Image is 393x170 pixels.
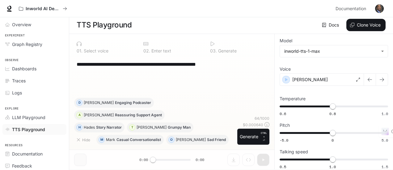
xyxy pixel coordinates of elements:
[280,164,286,169] span: 0.5
[210,49,217,53] p: 0 3 .
[280,45,388,57] div: inworld-tts-1-max
[333,2,371,15] a: Documentation
[2,148,66,159] a: Documentation
[346,19,386,31] button: Clone Voice
[329,164,336,169] span: 1.0
[284,48,378,54] div: inworld-tts-1-max
[77,122,82,132] div: H
[332,138,334,143] span: 0
[116,138,161,142] p: Casual Conversationalist
[207,138,226,142] p: Sad Friend
[373,2,386,15] button: User avatar
[168,126,191,129] p: Grumpy Man
[12,114,45,121] span: LLM Playground
[2,63,66,74] a: Dashboards
[217,49,237,53] p: Generate
[96,135,164,145] button: MMarkCasual Conversationalist
[129,122,135,132] div: T
[150,49,171,53] p: Enter text
[84,126,95,129] p: Hades
[12,89,22,96] span: Logs
[74,122,125,132] button: HHadesStory Narrator
[336,5,366,13] span: Documentation
[2,19,66,30] a: Overview
[280,97,306,101] p: Temperature
[176,138,206,142] p: [PERSON_NAME]
[280,138,288,143] span: -5.0
[74,98,154,108] button: D[PERSON_NAME]Engaging Podcaster
[12,163,32,169] span: Feedback
[77,49,82,53] p: 0 1 .
[261,131,267,142] p: ⏎
[77,19,132,31] h1: TTS Playground
[74,135,94,145] button: Hide
[16,2,70,15] button: All workspaces
[127,122,193,132] button: T[PERSON_NAME]Grumpy Man
[12,65,36,72] span: Dashboards
[280,111,286,116] span: 0.6
[169,135,174,145] div: O
[166,135,229,145] button: O[PERSON_NAME]Sad Friend
[261,131,267,139] p: CTRL +
[237,129,269,145] button: GenerateCTRL +⏎
[382,111,388,116] span: 1.0
[143,49,150,53] p: 0 2 .
[280,123,290,127] p: Pitch
[2,124,66,135] a: TTS Playground
[280,39,292,43] p: Model
[2,75,66,86] a: Traces
[77,98,82,108] div: D
[115,113,162,117] p: Reassuring Support Agent
[99,135,104,145] div: M
[74,110,165,120] button: A[PERSON_NAME]Reassuring Support Agent
[106,138,115,142] p: Mark
[2,112,66,123] a: LLM Playground
[12,77,26,84] span: Traces
[2,87,66,98] a: Logs
[137,126,167,129] p: [PERSON_NAME]
[280,150,308,154] p: Talking speed
[382,138,388,143] span: 5.0
[84,113,114,117] p: [PERSON_NAME]
[12,126,45,133] span: TTS Playground
[329,111,336,116] span: 0.8
[77,110,82,120] div: A
[382,164,388,169] span: 1.5
[12,41,42,48] span: Graph Registry
[96,126,122,129] p: Story Narrator
[84,101,114,105] p: [PERSON_NAME]
[12,21,31,28] span: Overview
[375,4,384,13] img: User avatar
[280,67,291,71] p: Voice
[12,151,43,157] span: Documentation
[321,19,341,31] a: Docs
[2,39,66,50] a: Graph Registry
[26,6,60,11] p: Inworld AI Demos
[292,77,328,83] p: [PERSON_NAME]
[82,49,108,53] p: Select voice
[115,101,151,105] p: Engaging Podcaster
